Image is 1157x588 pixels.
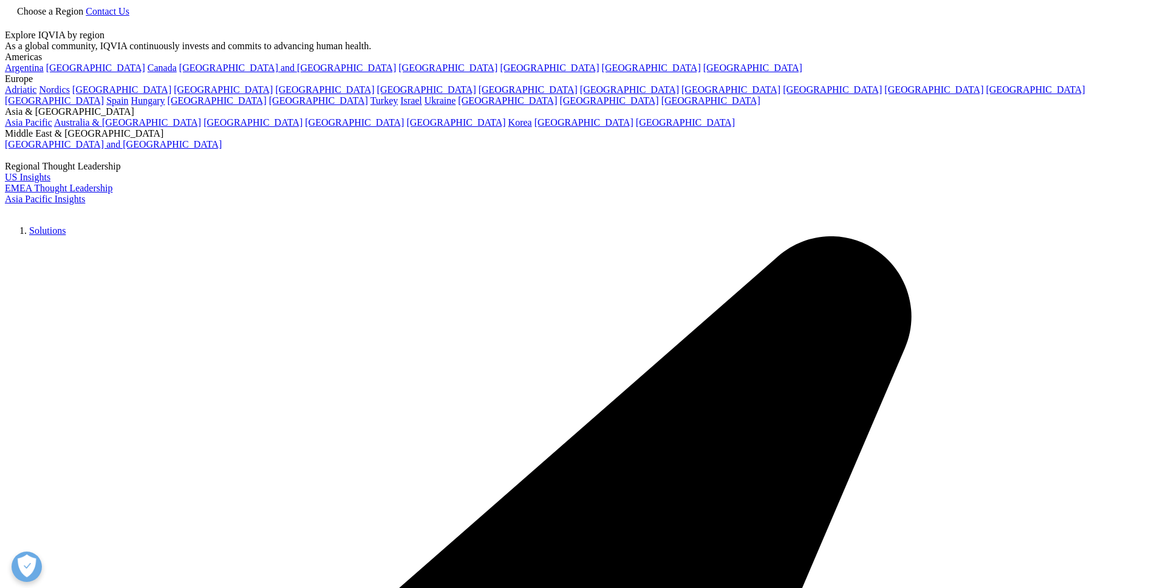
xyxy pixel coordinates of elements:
[377,84,476,95] a: [GEOGRAPHIC_DATA]
[203,117,302,128] a: [GEOGRAPHIC_DATA]
[500,63,599,73] a: [GEOGRAPHIC_DATA]
[559,95,658,106] a: [GEOGRAPHIC_DATA]
[5,106,1152,117] div: Asia & [GEOGRAPHIC_DATA]
[681,84,780,95] a: [GEOGRAPHIC_DATA]
[986,84,1085,95] a: [GEOGRAPHIC_DATA]
[703,63,802,73] a: [GEOGRAPHIC_DATA]
[179,63,396,73] a: [GEOGRAPHIC_DATA] and [GEOGRAPHIC_DATA]
[5,117,52,128] a: Asia Pacific
[54,117,201,128] a: Australia & [GEOGRAPHIC_DATA]
[884,84,983,95] a: [GEOGRAPHIC_DATA]
[174,84,273,95] a: [GEOGRAPHIC_DATA]
[5,30,1152,41] div: Explore IQVIA by region
[72,84,171,95] a: [GEOGRAPHIC_DATA]
[148,63,177,73] a: Canada
[370,95,398,106] a: Turkey
[508,117,532,128] a: Korea
[5,183,112,193] a: EMEA Thought Leadership
[534,117,633,128] a: [GEOGRAPHIC_DATA]
[479,84,578,95] a: [GEOGRAPHIC_DATA]
[5,63,44,73] a: Argentina
[5,139,222,149] a: [GEOGRAPHIC_DATA] and [GEOGRAPHIC_DATA]
[636,117,735,128] a: [GEOGRAPHIC_DATA]
[400,95,422,106] a: Israel
[39,84,70,95] a: Nordics
[398,63,497,73] a: [GEOGRAPHIC_DATA]
[131,95,165,106] a: Hungary
[5,41,1152,52] div: As a global community, IQVIA continuously invests and commits to advancing human health.
[5,172,50,182] a: US Insights
[783,84,882,95] a: [GEOGRAPHIC_DATA]
[5,128,1152,139] div: Middle East & [GEOGRAPHIC_DATA]
[29,225,66,236] a: Solutions
[5,84,36,95] a: Adriatic
[46,63,145,73] a: [GEOGRAPHIC_DATA]
[425,95,456,106] a: Ukraine
[269,95,368,106] a: [GEOGRAPHIC_DATA]
[661,95,760,106] a: [GEOGRAPHIC_DATA]
[5,73,1152,84] div: Europe
[5,52,1152,63] div: Americas
[106,95,128,106] a: Spain
[406,117,505,128] a: [GEOGRAPHIC_DATA]
[275,84,374,95] a: [GEOGRAPHIC_DATA]
[86,6,129,16] a: Contact Us
[305,117,404,128] a: [GEOGRAPHIC_DATA]
[458,95,557,106] a: [GEOGRAPHIC_DATA]
[602,63,701,73] a: [GEOGRAPHIC_DATA]
[168,95,267,106] a: [GEOGRAPHIC_DATA]
[5,161,1152,172] div: Regional Thought Leadership
[5,95,104,106] a: [GEOGRAPHIC_DATA]
[5,194,85,204] a: Asia Pacific Insights
[12,552,42,582] button: Open Preferences
[17,6,83,16] span: Choose a Region
[580,84,679,95] a: [GEOGRAPHIC_DATA]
